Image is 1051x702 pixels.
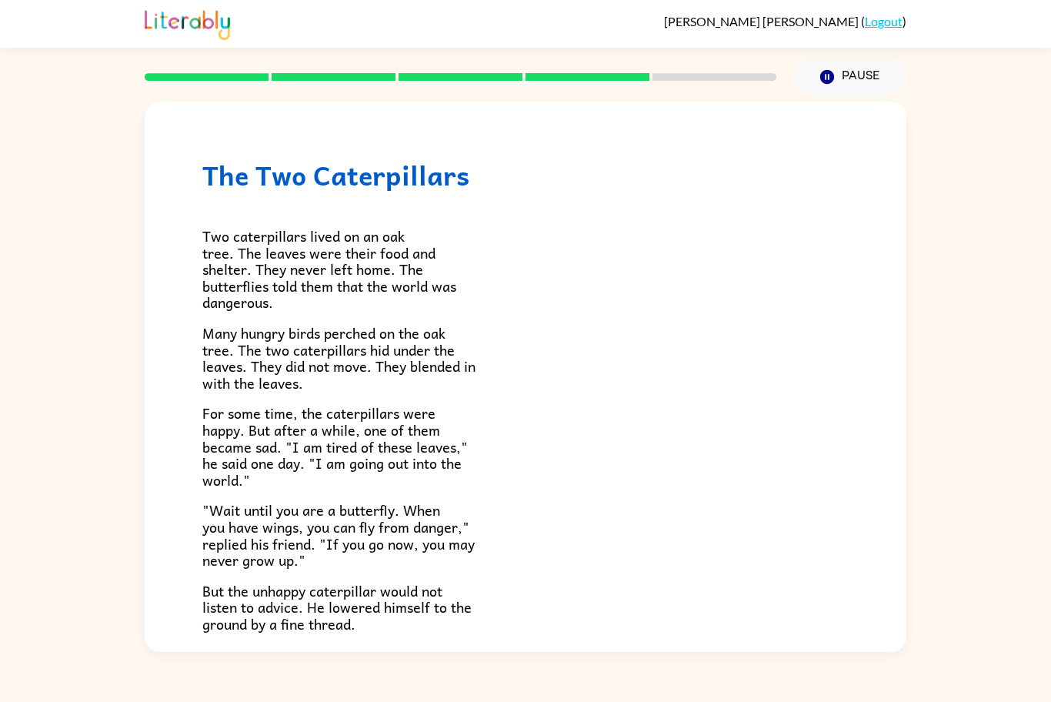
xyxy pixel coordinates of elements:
a: Logout [865,14,903,28]
span: [PERSON_NAME] [PERSON_NAME] [664,14,861,28]
button: Pause [795,59,906,95]
span: For some time, the caterpillars were happy. But after a while, one of them became sad. "I am tire... [202,402,468,490]
img: Literably [145,6,230,40]
span: Two caterpillars lived on an oak tree. The leaves were their food and shelter. They never left ho... [202,225,456,313]
span: But the unhappy caterpillar would not listen to advice. He lowered himself to the ground by a fin... [202,580,472,635]
div: ( ) [664,14,906,28]
span: "Wait until you are a butterfly. When you have wings, you can fly from danger," replied his frien... [202,499,475,571]
span: Many hungry birds perched on the oak tree. The two caterpillars hid under the leaves. They did no... [202,322,475,394]
h1: The Two Caterpillars [202,159,849,191]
